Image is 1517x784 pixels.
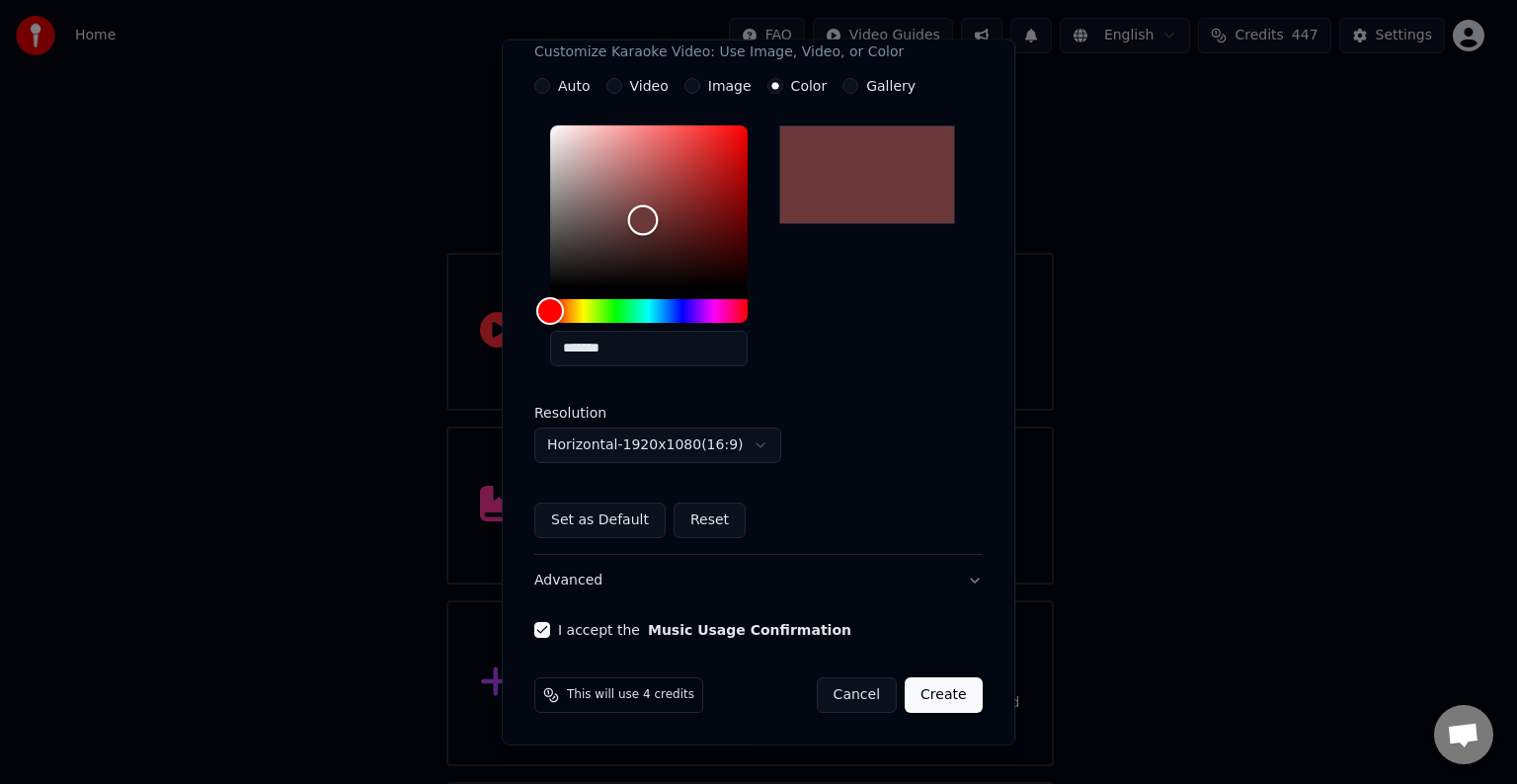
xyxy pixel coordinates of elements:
[817,677,897,713] button: Cancel
[866,79,916,93] label: Gallery
[558,623,851,637] label: I accept the
[708,79,752,93] label: Image
[550,125,748,287] div: Color
[534,555,983,606] button: Advanced
[648,623,851,637] button: I accept the
[534,503,666,538] button: Set as Default
[791,79,828,93] label: Color
[630,79,669,93] label: Video
[558,79,591,93] label: Auto
[534,78,983,554] div: VideoCustomize Karaoke Video: Use Image, Video, or Color
[534,42,904,62] p: Customize Karaoke Video: Use Image, Video, or Color
[905,677,983,713] button: Create
[550,299,748,323] div: Hue
[534,406,732,420] label: Resolution
[567,687,694,703] span: This will use 4 credits
[674,503,746,538] button: Reset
